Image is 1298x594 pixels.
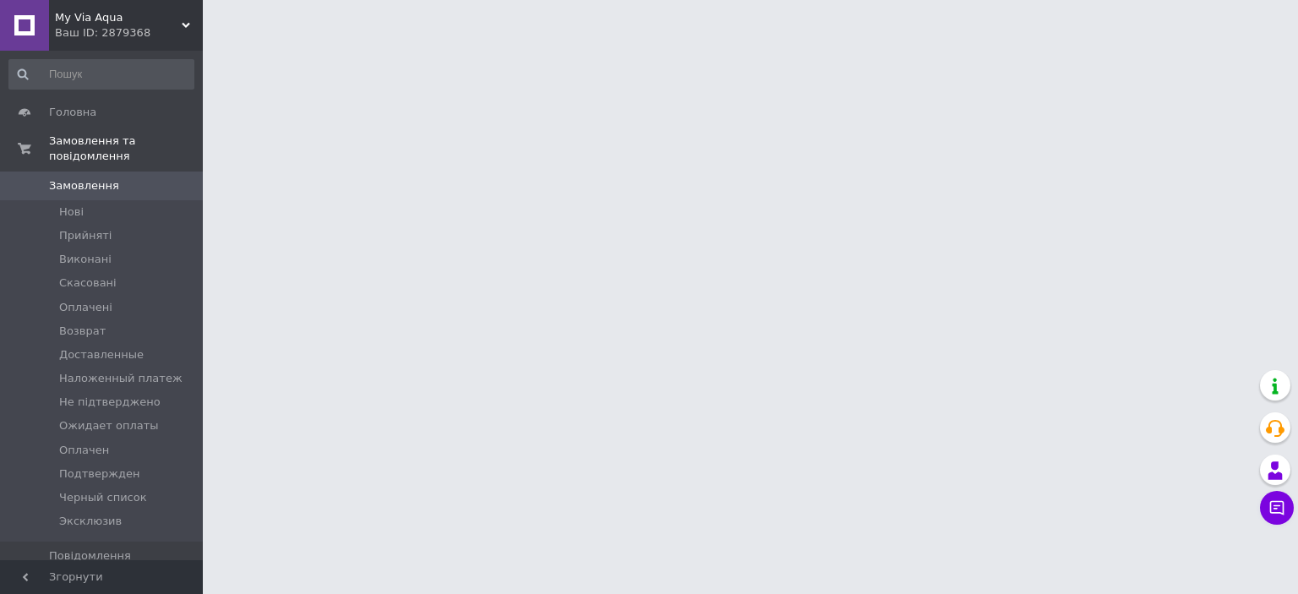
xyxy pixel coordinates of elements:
input: Пошук [8,59,194,90]
span: Оплачен [59,443,109,458]
span: Головна [49,105,96,120]
span: Скасовані [59,275,117,291]
span: Нові [59,204,84,220]
span: Оплачені [59,300,112,315]
span: Прийняті [59,228,112,243]
span: Замовлення [49,178,119,193]
span: Не підтверджено [59,395,161,410]
span: Наложенный платеж [59,371,183,386]
span: Доставленные [59,347,144,362]
span: Эксклюзив [59,514,122,529]
span: Черный список [59,490,147,505]
span: Возврат [59,324,106,339]
span: Виконані [59,252,112,267]
span: Повідомлення [49,548,131,564]
button: Чат з покупцем [1260,491,1294,525]
span: Ожидает оплаты [59,418,159,433]
div: Ваш ID: 2879368 [55,25,203,41]
span: Подтвержден [59,466,139,482]
span: Замовлення та повідомлення [49,134,203,164]
span: My Via Aqua [55,10,182,25]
